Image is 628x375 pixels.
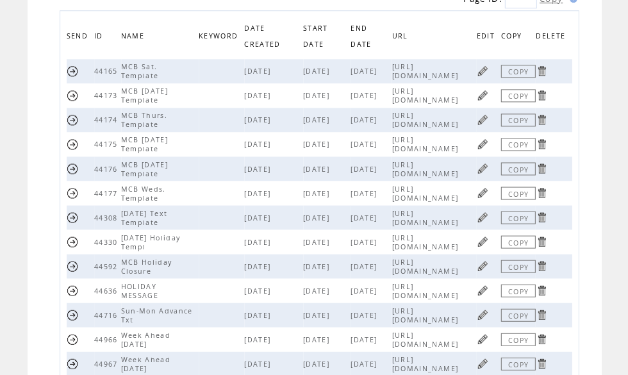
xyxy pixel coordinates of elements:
a: Send this page URL by SMS [67,333,79,345]
span: [DATE] [351,140,380,149]
a: Send this page URL by SMS [67,187,79,199]
span: [URL][DOMAIN_NAME] [392,233,461,251]
span: [DATE] [351,237,380,246]
a: COPY [500,260,535,272]
span: [DATE] [351,262,380,271]
span: [DATE] [244,310,274,319]
span: [URL][DOMAIN_NAME] [392,135,461,153]
span: MCB [DATE] Template [121,160,168,178]
span: [URL][DOMAIN_NAME] [392,281,461,299]
span: [URL][DOMAIN_NAME] [392,184,461,202]
a: Send this page URL by SMS [67,284,79,296]
a: Click to delete page [535,235,547,247]
a: Click to delete page [535,187,547,199]
span: [URL][DOMAIN_NAME] [392,160,461,178]
a: Send this page URL by SMS [67,357,79,369]
a: KEYWORD [199,32,241,40]
a: Click to edit page [476,65,488,77]
a: COPY [500,162,535,175]
a: COPY [500,333,535,346]
span: [URL][DOMAIN_NAME] [392,111,461,129]
a: Click to edit page [476,138,488,150]
span: [DATE] [303,237,333,246]
span: COPY [500,28,524,47]
span: [DATE] [244,91,274,100]
span: EDIT [476,28,497,47]
span: [DATE] [244,115,274,124]
a: COPY [500,138,535,151]
span: [URL][DOMAIN_NAME] [392,208,461,226]
a: COPY [500,65,535,78]
a: COPY [500,113,535,126]
span: [DATE] Text Template [121,208,168,226]
span: [DATE] [351,164,380,173]
a: Click to delete page [535,113,547,126]
a: Click to delete page [535,162,547,174]
span: HOLIDAY MESSAGE [121,281,161,299]
a: Click to edit page [476,211,488,223]
a: Click to edit page [476,113,488,126]
a: Click to edit page [476,333,488,345]
span: [DATE] [244,335,274,344]
span: URL [392,28,411,47]
a: Click to delete page [535,308,547,321]
a: Send this page URL by SMS [67,211,79,223]
span: Week Ahead [DATE] [121,330,170,348]
a: Click to delete page [535,284,547,296]
span: DELETE [535,28,568,47]
span: [DATE] [351,335,380,344]
span: [DATE] [303,188,333,197]
a: Click to delete page [535,211,547,223]
a: URL [392,32,411,40]
a: Click to delete page [535,260,547,272]
span: [URL][DOMAIN_NAME] [392,330,461,348]
a: Send this page URL by SMS [67,89,79,101]
span: 44165 [94,67,121,76]
span: MCB Weds. Template [121,184,166,202]
a: Click to edit page [476,260,488,272]
span: 44967 [94,359,121,368]
span: 44176 [94,164,121,173]
a: Send this page URL by SMS [67,260,79,272]
span: [DATE] [303,213,333,222]
a: Click to delete page [535,138,547,150]
a: Click to edit page [476,284,488,296]
a: Click to delete page [535,89,547,101]
a: COPY [500,308,535,321]
span: [DATE] [351,115,380,124]
span: [DATE] [244,286,274,295]
span: [DATE] [303,140,333,149]
span: DATE CREATED [244,21,283,55]
span: [DATE] [244,359,274,368]
span: 44966 [94,335,121,344]
a: Click to edit page [476,235,488,247]
a: Click to delete page [535,357,547,369]
span: [DATE] [244,262,274,271]
a: Click to edit page [476,308,488,321]
span: [URL][DOMAIN_NAME] [392,62,461,80]
a: Send this page URL by SMS [67,138,79,150]
a: END DATE [351,24,374,47]
span: [DATE] [303,67,333,76]
span: [DATE] [351,286,380,295]
span: 44330 [94,237,121,246]
span: [DATE] [303,335,333,344]
span: MCB [DATE] Template [121,135,168,153]
span: [URL][DOMAIN_NAME] [392,87,461,104]
span: MCB Holiday Closure [121,257,172,275]
span: 44636 [94,286,121,295]
span: SEND [67,28,91,47]
span: [DATE] [244,213,274,222]
span: [DATE] [244,67,274,76]
a: ID [94,32,106,40]
span: [DATE] [303,310,333,319]
a: COPY [500,211,535,224]
a: COPY [500,187,535,199]
a: DATE CREATED [244,24,283,47]
a: Click to edit page [476,187,488,199]
a: COPY [500,89,535,102]
a: Send this page URL by SMS [67,162,79,174]
a: START DATE [303,24,328,47]
span: [DATE] [351,91,380,100]
a: Send this page URL by SMS [67,235,79,247]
